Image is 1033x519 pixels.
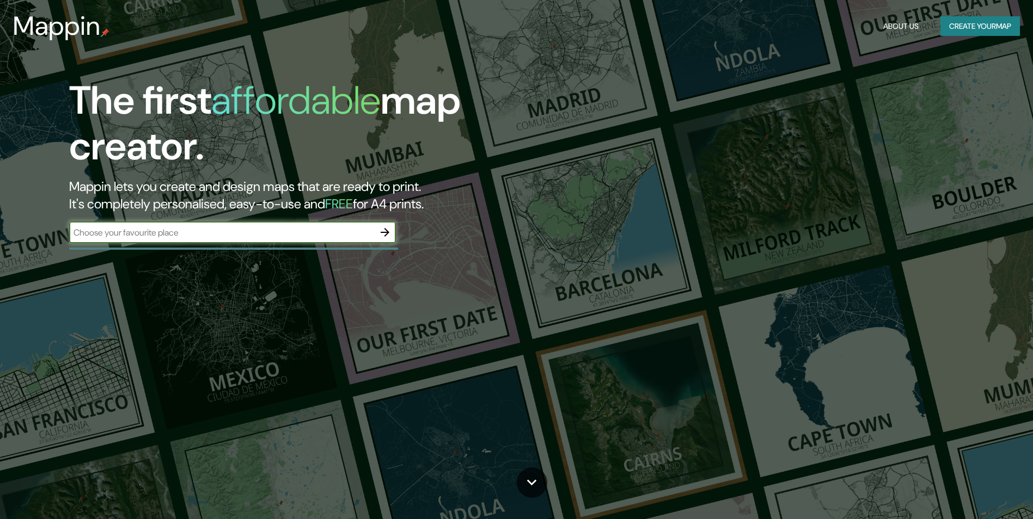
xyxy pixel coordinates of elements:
h5: FREE [325,195,353,212]
button: About Us [879,16,923,36]
h1: affordable [211,75,381,126]
img: mappin-pin [101,28,109,37]
input: Choose your favourite place [69,226,374,239]
h3: Mappin [13,11,101,41]
button: Create yourmap [940,16,1020,36]
h1: The first map creator. [69,78,586,178]
h2: Mappin lets you create and design maps that are ready to print. It's completely personalised, eas... [69,178,586,213]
